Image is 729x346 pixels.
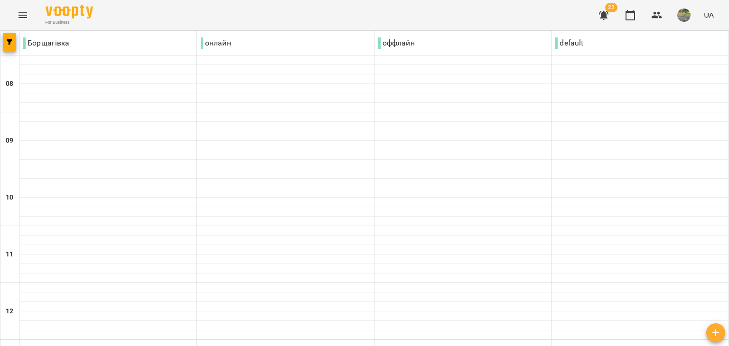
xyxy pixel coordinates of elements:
[6,306,13,317] h6: 12
[6,192,13,203] h6: 10
[201,37,231,49] p: онлайн
[6,79,13,89] h6: 08
[704,10,714,20] span: UA
[46,19,93,26] span: For Business
[677,9,691,22] img: cc86a7d391a927a8a2da6048dc44c688.jpg
[23,37,70,49] p: Борщагівка
[700,6,718,24] button: UA
[6,249,13,260] h6: 11
[555,37,583,49] p: default
[6,136,13,146] h6: 09
[11,4,34,27] button: Menu
[378,37,415,49] p: оффлайн
[46,5,93,18] img: Voopty Logo
[605,3,617,12] span: 23
[706,323,725,342] button: Створити урок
